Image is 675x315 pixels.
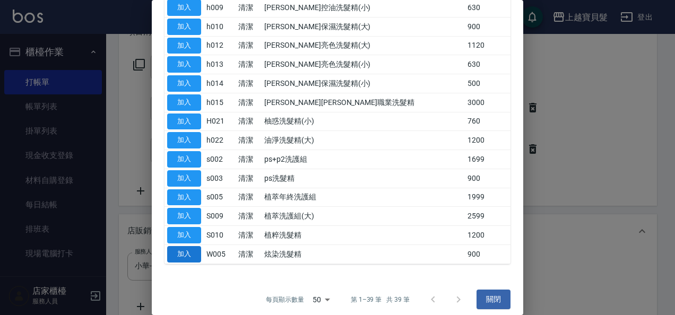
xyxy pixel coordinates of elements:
[204,55,236,74] td: h013
[465,112,510,131] td: 760
[167,94,201,111] button: 加入
[465,207,510,226] td: 2599
[167,170,201,187] button: 加入
[167,19,201,35] button: 加入
[204,93,236,112] td: h015
[236,207,262,226] td: 清潔
[236,93,262,112] td: 清潔
[236,188,262,207] td: 清潔
[351,295,410,304] p: 第 1–39 筆 共 39 筆
[465,36,510,55] td: 1120
[167,227,201,243] button: 加入
[236,36,262,55] td: 清潔
[167,75,201,92] button: 加入
[262,131,464,150] td: 油淨洗髮精(大)
[465,150,510,169] td: 1699
[167,113,201,130] button: 加入
[262,207,464,226] td: 植萃洗護組(大)
[204,74,236,93] td: h014
[262,36,464,55] td: [PERSON_NAME]亮色洗髮精(大)
[204,207,236,226] td: S009
[465,74,510,93] td: 500
[236,131,262,150] td: 清潔
[266,295,304,304] p: 每頁顯示數量
[262,74,464,93] td: [PERSON_NAME]保濕洗髮精(小)
[236,150,262,169] td: 清潔
[167,151,201,168] button: 加入
[236,112,262,131] td: 清潔
[262,169,464,188] td: ps洗髮精
[236,74,262,93] td: 清潔
[167,189,201,206] button: 加入
[167,132,201,148] button: 加入
[465,131,510,150] td: 1200
[204,188,236,207] td: s005
[204,17,236,36] td: h010
[204,36,236,55] td: h012
[236,169,262,188] td: 清潔
[204,131,236,150] td: h022
[236,17,262,36] td: 清潔
[204,169,236,188] td: s003
[204,226,236,245] td: S010
[167,246,201,262] button: 加入
[465,93,510,112] td: 3000
[262,55,464,74] td: [PERSON_NAME]亮色洗髮精(小)
[167,208,201,224] button: 加入
[236,55,262,74] td: 清潔
[204,244,236,264] td: W005
[262,188,464,207] td: 植萃年終洗護組
[262,112,464,131] td: 柚惑洗髮精(小)
[204,112,236,131] td: H021
[262,226,464,245] td: 植粹洗髮精
[465,226,510,245] td: 1200
[236,244,262,264] td: 清潔
[204,150,236,169] td: s002
[465,188,510,207] td: 1999
[167,56,201,73] button: 加入
[465,244,510,264] td: 900
[308,285,334,314] div: 50
[465,55,510,74] td: 630
[465,17,510,36] td: 900
[236,226,262,245] td: 清潔
[167,38,201,54] button: 加入
[262,150,464,169] td: ps+p2洗護組
[465,169,510,188] td: 900
[262,17,464,36] td: [PERSON_NAME]保濕洗髮精(大)
[477,290,510,309] button: 關閉
[262,244,464,264] td: 炫染洗髮精
[262,93,464,112] td: [PERSON_NAME][PERSON_NAME]職業洗髮精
